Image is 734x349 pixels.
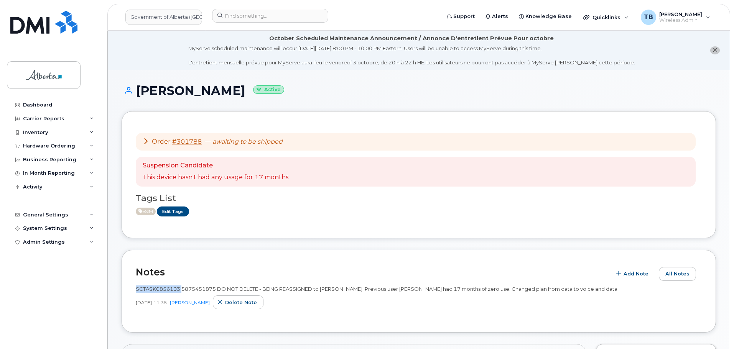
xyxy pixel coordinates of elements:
a: Edit Tags [157,206,189,216]
span: — [205,138,283,145]
span: All Notes [665,270,690,277]
h1: [PERSON_NAME] [122,84,716,97]
button: close notification [710,46,720,54]
span: Order [152,138,171,145]
small: Active [253,85,284,94]
a: #301788 [172,138,202,145]
p: This device hasn't had any usage for 17 months [143,173,288,182]
span: Active [136,208,156,215]
button: Delete note [213,295,263,309]
h2: Notes [136,266,607,278]
span: Delete note [225,299,257,306]
span: SCTASK0856103 5875451875 DO NOT DELETE - BEING REASSIGNED to [PERSON_NAME]. Previous user [PERSON... [136,286,619,292]
div: October Scheduled Maintenance Announcement / Annonce D'entretient Prévue Pour octobre [269,34,554,43]
span: [DATE] [136,299,152,306]
p: Suspension Candidate [143,161,288,170]
span: Add Note [624,270,648,277]
span: 11:35 [153,299,167,306]
button: Add Note [611,267,655,281]
button: All Notes [659,267,696,281]
div: MyServe scheduled maintenance will occur [DATE][DATE] 8:00 PM - 10:00 PM Eastern. Users will be u... [188,45,635,66]
em: awaiting to be shipped [212,138,283,145]
a: [PERSON_NAME] [170,300,210,305]
h3: Tags List [136,193,702,203]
